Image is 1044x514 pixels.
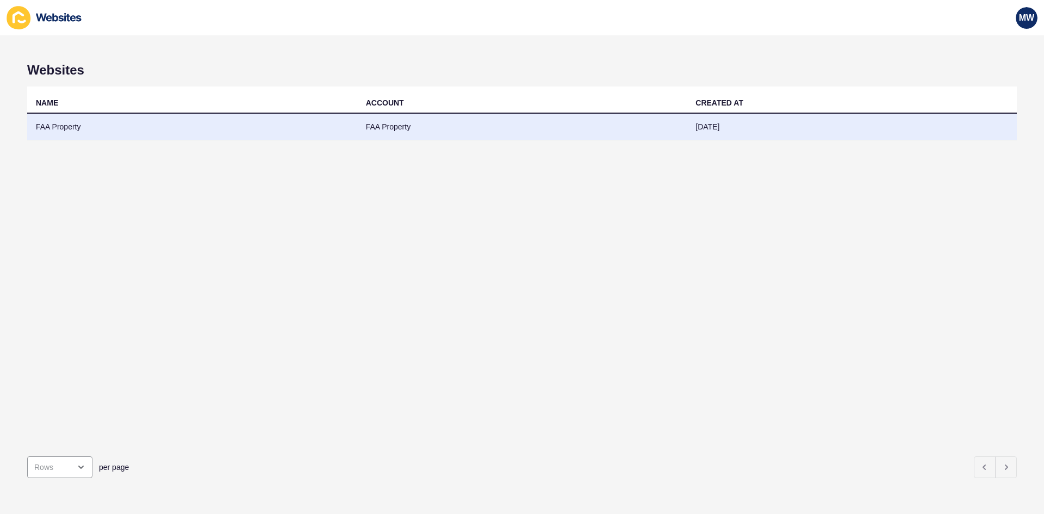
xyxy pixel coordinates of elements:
td: [DATE] [687,114,1017,140]
span: MW [1019,13,1034,23]
div: open menu [27,456,92,478]
div: NAME [36,97,58,108]
td: FAA Property [357,114,687,140]
div: ACCOUNT [366,97,404,108]
span: per page [99,462,129,473]
div: CREATED AT [695,97,743,108]
td: FAA Property [27,114,357,140]
h1: Websites [27,63,1017,78]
